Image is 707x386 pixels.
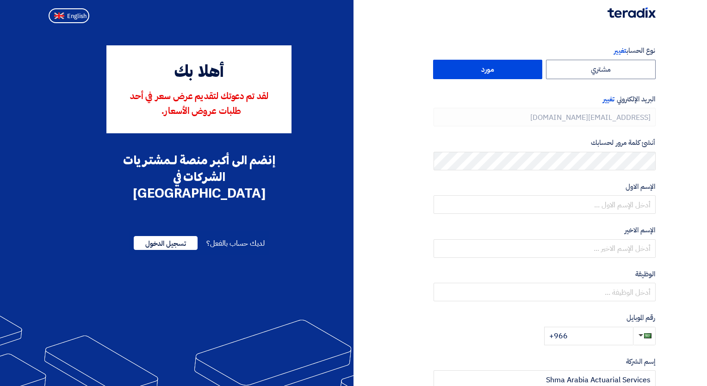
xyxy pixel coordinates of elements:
label: رقم الموبايل [434,312,656,323]
label: الوظيفة [434,269,656,280]
label: الإسم الاخير [434,225,656,236]
label: مشتري [546,60,656,79]
input: أدخل الإسم الاخير ... [434,239,656,258]
label: الإسم الاول [434,181,656,192]
div: إنضم الى أكبر منصة لـمشتريات الشركات في [GEOGRAPHIC_DATA] [106,152,291,202]
label: إسم الشركة [434,356,656,367]
input: أدخل الوظيفة ... [434,283,656,301]
label: البريد الإلكتروني [434,94,656,105]
span: لديك حساب بالفعل؟ [206,238,264,249]
label: أنشئ كلمة مرور لحسابك [434,137,656,148]
input: أدخل بريد العمل الإلكتروني الخاص بك ... [434,108,656,126]
img: en-US.png [54,12,64,19]
label: مورد [433,60,543,79]
a: تسجيل الدخول [134,238,198,249]
input: أدخل الإسم الاول ... [434,195,656,214]
span: تغيير [614,45,626,56]
button: English [49,8,89,23]
span: English [67,13,87,19]
img: Teradix logo [608,7,656,18]
div: أهلا بك [119,60,279,85]
input: أدخل رقم الموبايل ... [544,327,633,345]
span: لقد تم دعوتك لتقديم عرض سعر في أحد طلبات عروض الأسعار. [130,92,268,116]
span: تسجيل الدخول [134,236,198,250]
label: نوع الحساب [434,45,656,56]
span: تغيير [603,94,614,104]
